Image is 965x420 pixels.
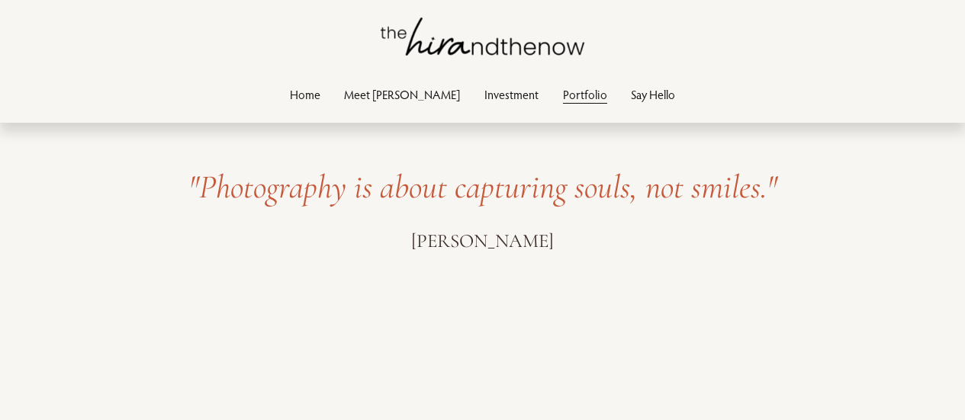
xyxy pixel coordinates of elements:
a: Investment [484,85,539,105]
img: thehirandthenow [381,18,585,56]
a: Say Hello [631,85,675,105]
a: Meet [PERSON_NAME] [344,85,460,105]
span: [PERSON_NAME] [411,229,554,252]
a: Home [290,85,320,105]
a: Portfolio [563,85,607,105]
em: "Photography is about capturing souls, not smiles." [188,167,777,207]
